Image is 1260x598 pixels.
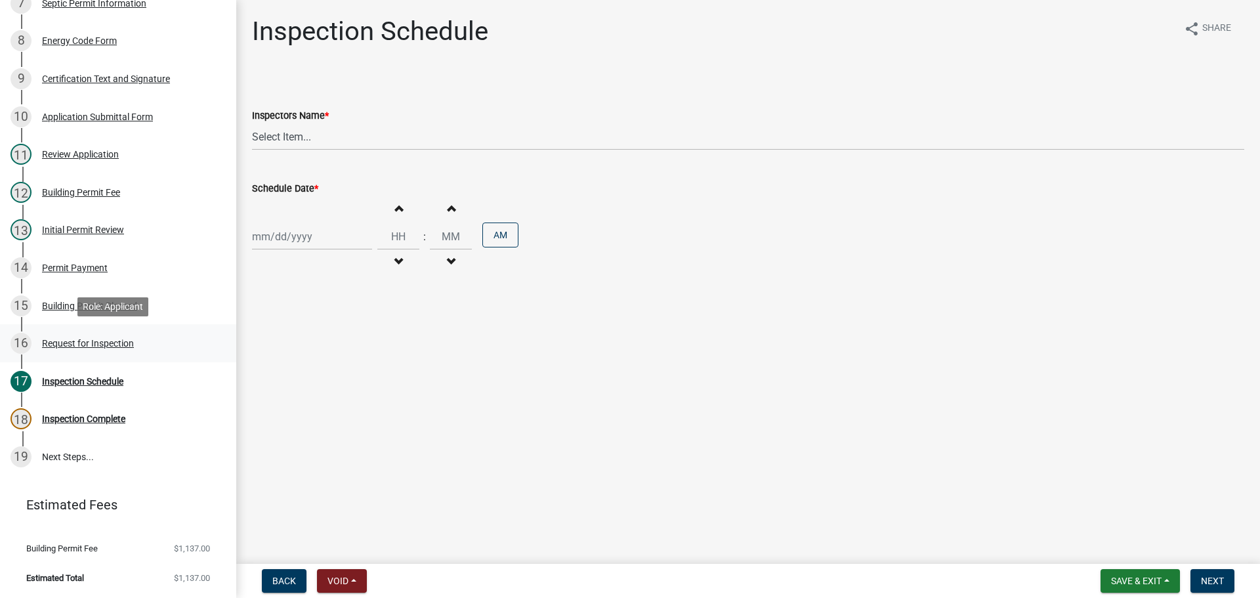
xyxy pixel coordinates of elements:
[1184,21,1200,37] i: share
[42,377,123,386] div: Inspection Schedule
[10,492,215,518] a: Estimated Fees
[10,219,31,240] div: 13
[10,446,31,467] div: 19
[42,414,125,423] div: Inspection Complete
[1111,576,1162,586] span: Save & Exit
[42,74,170,83] div: Certification Text and Signature
[42,263,108,272] div: Permit Payment
[377,223,419,250] input: Hours
[42,339,134,348] div: Request for Inspection
[42,112,153,121] div: Application Submittal Form
[1190,569,1234,593] button: Next
[42,301,137,310] div: Building Permit Placard
[10,106,31,127] div: 10
[252,112,329,121] label: Inspectors Name
[10,257,31,278] div: 14
[10,144,31,165] div: 11
[26,544,98,553] span: Building Permit Fee
[419,229,430,245] div: :
[174,574,210,582] span: $1,137.00
[10,371,31,392] div: 17
[10,182,31,203] div: 12
[482,223,518,247] button: AM
[10,408,31,429] div: 18
[10,68,31,89] div: 9
[1201,576,1224,586] span: Next
[1173,16,1242,41] button: shareShare
[10,295,31,316] div: 15
[430,223,472,250] input: Minutes
[252,184,318,194] label: Schedule Date
[262,569,306,593] button: Back
[252,223,372,250] input: mm/dd/yyyy
[1101,569,1180,593] button: Save & Exit
[174,544,210,553] span: $1,137.00
[317,569,367,593] button: Void
[26,574,84,582] span: Estimated Total
[252,16,488,47] h1: Inspection Schedule
[10,30,31,51] div: 8
[327,576,348,586] span: Void
[1202,21,1231,37] span: Share
[10,333,31,354] div: 16
[42,225,124,234] div: Initial Permit Review
[42,188,120,197] div: Building Permit Fee
[272,576,296,586] span: Back
[42,150,119,159] div: Review Application
[42,36,117,45] div: Energy Code Form
[77,297,148,316] div: Role: Applicant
